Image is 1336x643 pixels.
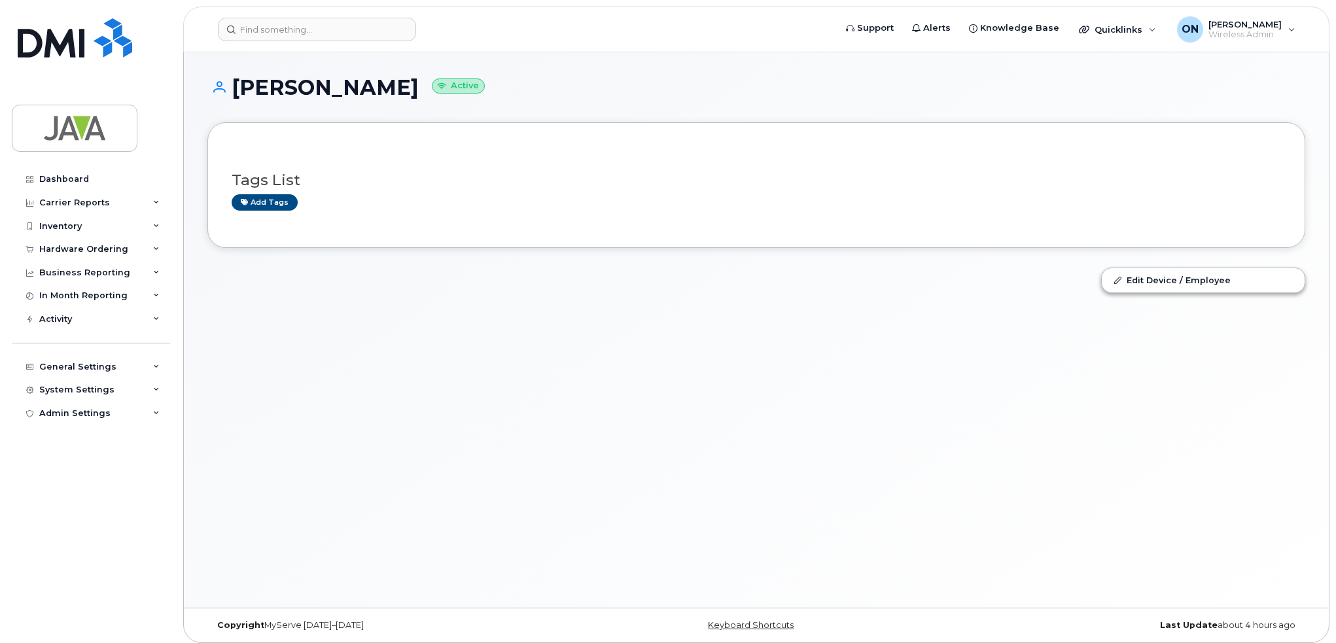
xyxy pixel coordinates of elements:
div: MyServe [DATE]–[DATE] [207,620,573,631]
strong: Last Update [1160,620,1218,630]
a: Edit Device / Employee [1102,268,1305,292]
a: Add tags [232,194,298,211]
h3: Tags List [232,172,1281,188]
a: Keyboard Shortcuts [708,620,794,630]
div: about 4 hours ago [940,620,1305,631]
strong: Copyright [217,620,264,630]
small: Active [432,78,485,94]
h1: [PERSON_NAME] [207,76,1305,99]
